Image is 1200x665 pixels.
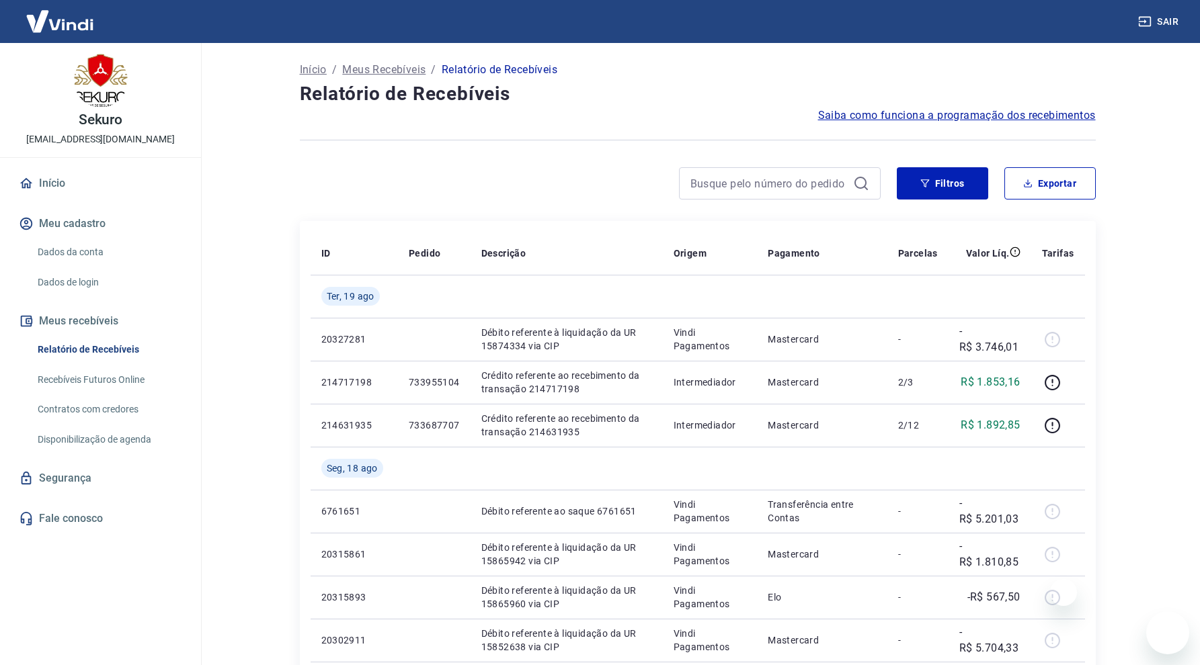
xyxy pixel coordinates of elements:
p: Vindi Pagamentos [674,584,747,611]
p: -R$ 3.746,01 [959,323,1021,355]
button: Meu cadastro [16,209,185,238]
p: Crédito referente ao recebimento da transação 214717198 [481,369,652,396]
p: Vindi Pagamentos [674,326,747,353]
a: Início [16,169,185,198]
p: Mastercard [768,375,876,389]
p: Mastercard [768,633,876,647]
img: 4ab18f27-50af-47fe-89fd-c60660b529e2.jpeg [74,54,128,107]
button: Meus recebíveis [16,306,185,336]
p: 20315893 [321,590,387,604]
p: Intermediador [674,418,747,432]
p: / [332,62,337,78]
p: - [898,504,938,518]
p: 733955104 [409,375,460,389]
p: Intermediador [674,375,747,389]
p: Sekuro [79,113,123,127]
input: Busque pelo número do pedido [690,173,848,193]
p: 2/3 [898,375,938,389]
p: -R$ 1.810,85 [959,538,1021,570]
p: Pagamento [768,247,820,260]
a: Relatório de Recebíveis [32,336,185,363]
a: Início [300,62,327,78]
p: 2/12 [898,418,938,432]
p: Tarifas [1042,247,1074,260]
p: Débito referente à liquidação da UR 15874334 via CIP [481,326,652,353]
p: - [898,633,938,647]
p: -R$ 5.201,03 [959,495,1021,527]
p: Parcelas [898,247,938,260]
p: Pedido [409,247,440,260]
p: R$ 1.892,85 [961,417,1020,433]
p: Mastercard [768,418,876,432]
p: Vindi Pagamentos [674,541,747,568]
p: Descrição [481,247,526,260]
a: Dados da conta [32,238,185,266]
a: Dados de login [32,269,185,296]
p: Origem [674,247,707,260]
p: - [898,332,938,346]
h4: Relatório de Recebíveis [300,81,1096,107]
p: Débito referente à liquidação da UR 15852638 via CIP [481,627,652,654]
a: Meus Recebíveis [342,62,426,78]
iframe: Botão para abrir a janela de mensagens [1146,611,1189,654]
a: Recebíveis Futuros Online [32,366,185,394]
iframe: Fechar mensagem [1050,579,1077,606]
p: Transferência entre Contas [768,498,876,525]
p: Vindi Pagamentos [674,627,747,654]
p: 20327281 [321,332,387,346]
p: / [431,62,436,78]
a: Fale conosco [16,504,185,533]
p: -R$ 567,50 [967,589,1021,605]
p: [EMAIL_ADDRESS][DOMAIN_NAME] [26,132,175,146]
p: 214631935 [321,418,387,432]
p: - [898,590,938,604]
span: Seg, 18 ago [327,461,378,475]
p: Mastercard [768,332,876,346]
p: 20302911 [321,633,387,647]
p: Débito referente à liquidação da UR 15865960 via CIP [481,584,652,611]
p: Elo [768,590,876,604]
p: Débito referente à liquidação da UR 15865942 via CIP [481,541,652,568]
a: Saiba como funciona a programação dos recebimentos [818,107,1096,124]
button: Exportar [1004,167,1096,199]
a: Segurança [16,463,185,493]
p: Valor Líq. [966,247,1010,260]
p: - [898,547,938,561]
p: Relatório de Recebíveis [442,62,557,78]
p: R$ 1.853,16 [961,374,1020,390]
p: Vindi Pagamentos [674,498,747,525]
p: Débito referente ao saque 6761651 [481,504,652,518]
button: Filtros [897,167,988,199]
a: Contratos com credores [32,396,185,423]
p: 20315861 [321,547,387,561]
a: Disponibilização de agenda [32,426,185,453]
button: Sair [1135,9,1184,34]
span: Ter, 19 ago [327,290,374,303]
img: Vindi [16,1,104,42]
p: ID [321,247,331,260]
p: -R$ 5.704,33 [959,624,1021,656]
p: Mastercard [768,547,876,561]
p: 6761651 [321,504,387,518]
p: Crédito referente ao recebimento da transação 214631935 [481,412,652,439]
p: 214717198 [321,375,387,389]
p: 733687707 [409,418,460,432]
